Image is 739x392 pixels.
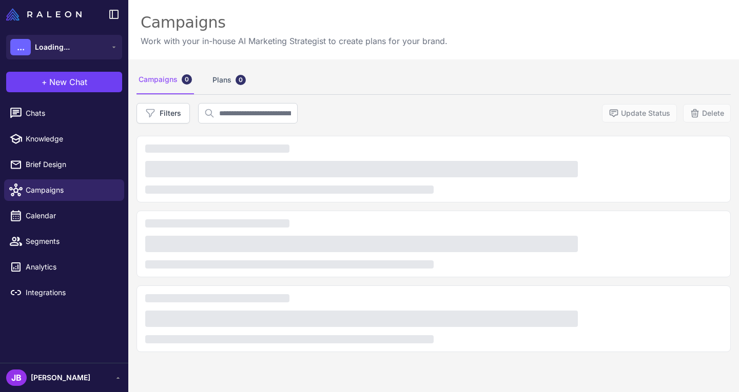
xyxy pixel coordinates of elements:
[137,66,194,94] div: Campaigns
[26,210,116,221] span: Calendar
[141,35,448,47] p: Work with your in-house AI Marketing Strategist to create plans for your brand.
[141,12,448,33] div: Campaigns
[4,256,124,278] a: Analytics
[42,76,47,88] span: +
[6,8,82,20] img: Raleon Logo
[35,42,70,53] span: Loading...
[4,231,124,252] a: Segments
[4,128,124,150] a: Knowledge
[26,133,116,145] span: Knowledge
[10,39,31,55] div: ...
[236,75,246,85] div: 0
[182,74,192,85] div: 0
[26,287,116,298] span: Integrations
[4,154,124,175] a: Brief Design
[26,159,116,170] span: Brief Design
[26,184,116,196] span: Campaigns
[4,205,124,226] a: Calendar
[6,369,27,386] div: JB
[26,261,116,273] span: Analytics
[683,104,731,122] button: Delete
[6,8,86,20] a: Raleon Logo
[602,104,677,122] button: Update Status
[26,236,116,247] span: Segments
[6,72,122,92] button: +New Chat
[26,108,116,119] span: Chats
[6,35,122,59] button: ...Loading...
[49,76,87,88] span: New Chat
[4,282,124,303] a: Integrations
[210,66,248,94] div: Plans
[4,179,124,201] a: Campaigns
[4,102,124,124] a: Chats
[31,372,90,383] span: [PERSON_NAME]
[137,103,190,123] button: Filters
